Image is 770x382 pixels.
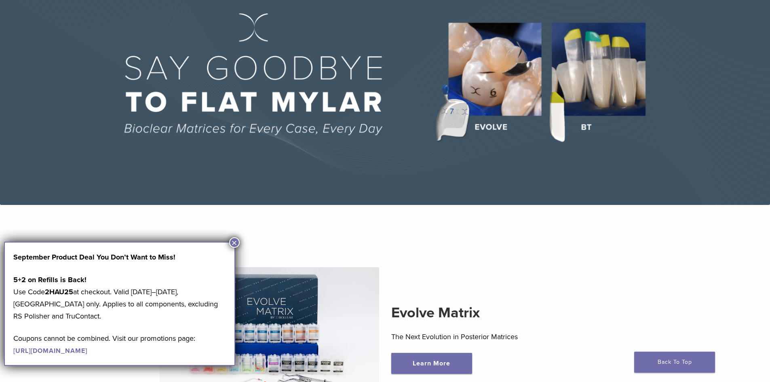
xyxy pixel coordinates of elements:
h2: Evolve Matrix [391,303,611,323]
strong: 5+2 on Refills is Back! [13,275,86,284]
a: Back To Top [634,352,715,373]
strong: September Product Deal You Don’t Want to Miss! [13,253,175,262]
button: Close [229,237,240,248]
a: [URL][DOMAIN_NAME] [13,347,87,355]
a: Learn More [391,353,472,374]
p: Use Code at checkout. Valid [DATE]–[DATE], [GEOGRAPHIC_DATA] only. Applies to all components, exc... [13,274,226,322]
p: Coupons cannot be combined. Visit our promotions page: [13,332,226,357]
strong: 2HAU25 [45,287,73,296]
p: The Next Evolution in Posterior Matrices [391,331,611,343]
